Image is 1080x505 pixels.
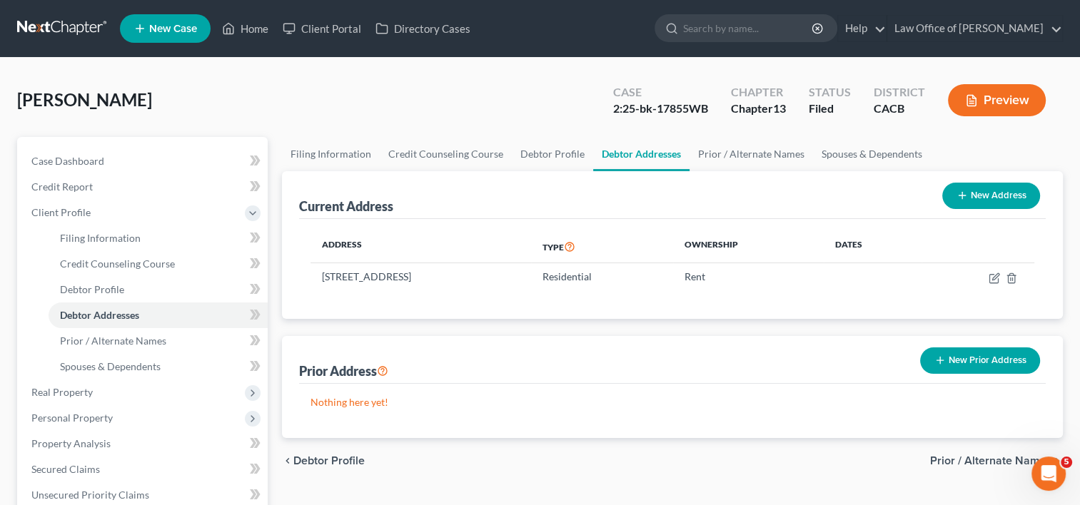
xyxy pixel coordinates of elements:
[683,15,814,41] input: Search by name...
[149,24,197,34] span: New Case
[20,431,268,456] a: Property Analysis
[31,206,91,218] span: Client Profile
[49,277,268,302] a: Debtor Profile
[512,137,593,171] a: Debtor Profile
[49,302,268,328] a: Debtor Addresses
[813,137,931,171] a: Spouses & Dependents
[1051,455,1063,466] i: chevron_right
[531,230,673,263] th: Type
[60,360,161,372] span: Spouses & Dependents
[20,174,268,200] a: Credit Report
[1061,456,1072,468] span: 5
[824,230,922,263] th: Dates
[368,16,478,41] a: Directory Cases
[20,148,268,174] a: Case Dashboard
[49,328,268,354] a: Prior / Alternate Names
[60,309,139,321] span: Debtor Addresses
[20,456,268,482] a: Secured Claims
[17,89,152,110] span: [PERSON_NAME]
[874,101,925,117] div: CACB
[299,198,393,215] div: Current Address
[930,455,1051,466] span: Prior / Alternate Names
[60,257,175,270] span: Credit Counseling Course
[773,101,786,115] span: 13
[920,347,1040,374] button: New Prior Address
[1031,456,1066,491] iframe: Intercom live chat
[31,412,113,424] span: Personal Property
[31,386,93,398] span: Real Property
[49,251,268,277] a: Credit Counseling Course
[215,16,276,41] a: Home
[49,354,268,379] a: Spouses & Dependents
[673,263,824,290] td: Rent
[690,137,813,171] a: Prior / Alternate Names
[31,489,149,501] span: Unsecured Priority Claims
[593,137,690,171] a: Debtor Addresses
[31,180,93,193] span: Credit Report
[673,230,824,263] th: Ownership
[613,101,708,117] div: 2:25-bk-17855WB
[531,263,673,290] td: Residential
[311,230,531,263] th: Address
[731,101,786,117] div: Chapter
[276,16,368,41] a: Client Portal
[731,84,786,101] div: Chapter
[31,437,111,449] span: Property Analysis
[60,335,166,347] span: Prior / Alternate Names
[809,84,851,101] div: Status
[311,395,1034,409] p: Nothing here yet!
[942,183,1040,209] button: New Address
[380,137,512,171] a: Credit Counseling Course
[282,137,380,171] a: Filing Information
[311,263,531,290] td: [STREET_ADDRESS]
[887,16,1062,41] a: Law Office of [PERSON_NAME]
[60,232,141,244] span: Filing Information
[31,463,100,475] span: Secured Claims
[60,283,124,295] span: Debtor Profile
[613,84,708,101] div: Case
[282,455,293,466] i: chevron_left
[293,455,365,466] span: Debtor Profile
[31,155,104,167] span: Case Dashboard
[282,455,365,466] button: chevron_left Debtor Profile
[299,362,388,379] div: Prior Address
[874,84,925,101] div: District
[930,455,1063,466] button: Prior / Alternate Names chevron_right
[948,84,1046,116] button: Preview
[809,101,851,117] div: Filed
[49,225,268,251] a: Filing Information
[838,16,886,41] a: Help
